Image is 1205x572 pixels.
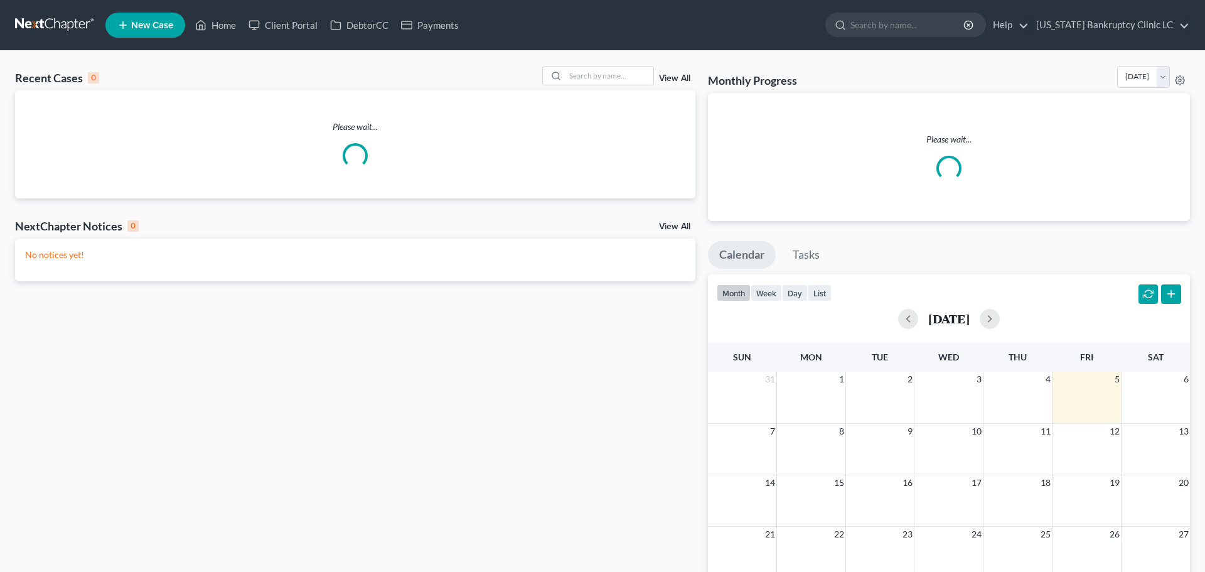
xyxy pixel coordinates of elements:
a: Tasks [781,241,831,269]
span: 3 [975,372,983,387]
span: New Case [131,21,173,30]
span: 8 [838,424,845,439]
span: 27 [1177,527,1190,542]
a: Calendar [708,241,776,269]
span: Wed [938,352,959,362]
span: 4 [1044,372,1052,387]
p: Please wait... [718,133,1180,146]
span: 21 [764,527,776,542]
a: Help [987,14,1029,36]
button: week [751,284,782,301]
span: 15 [833,475,845,490]
span: 18 [1039,475,1052,490]
h3: Monthly Progress [708,73,797,88]
button: list [808,284,832,301]
span: 19 [1108,475,1121,490]
span: 7 [769,424,776,439]
span: 1 [838,372,845,387]
div: NextChapter Notices [15,219,139,234]
span: 11 [1039,424,1052,439]
span: 6 [1182,372,1190,387]
span: 9 [906,424,914,439]
span: 22 [833,527,845,542]
a: View All [659,74,690,83]
p: Please wait... [15,121,695,133]
span: 31 [764,372,776,387]
span: 20 [1177,475,1190,490]
div: 0 [88,72,99,84]
a: Client Portal [242,14,324,36]
button: month [717,284,751,301]
span: 14 [764,475,776,490]
span: 12 [1108,424,1121,439]
span: 13 [1177,424,1190,439]
span: 23 [901,527,914,542]
span: Thu [1009,352,1027,362]
p: No notices yet! [25,249,685,261]
span: 17 [970,475,983,490]
h2: [DATE] [928,312,970,325]
span: Sat [1148,352,1164,362]
span: 26 [1108,527,1121,542]
input: Search by name... [850,13,965,36]
a: View All [659,222,690,231]
a: [US_STATE] Bankruptcy Clinic LC [1030,14,1189,36]
div: 0 [127,220,139,232]
span: 5 [1113,372,1121,387]
span: Fri [1080,352,1093,362]
a: Payments [395,14,465,36]
span: Mon [800,352,822,362]
span: 16 [901,475,914,490]
span: Sun [733,352,751,362]
span: 24 [970,527,983,542]
input: Search by name... [565,67,653,85]
div: Recent Cases [15,70,99,85]
span: 2 [906,372,914,387]
a: DebtorCC [324,14,395,36]
span: 10 [970,424,983,439]
span: Tue [872,352,888,362]
a: Home [189,14,242,36]
button: day [782,284,808,301]
span: 25 [1039,527,1052,542]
